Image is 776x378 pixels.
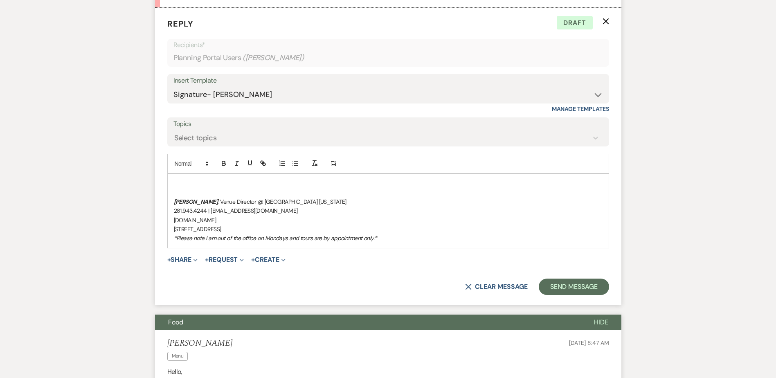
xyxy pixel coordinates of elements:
button: Food [155,315,581,330]
span: ( [PERSON_NAME] ) [243,52,304,63]
button: Hide [581,315,621,330]
p: Hello, [167,367,609,377]
a: Manage Templates [552,105,609,112]
p: [STREET_ADDRESS] [174,225,603,234]
span: Menu [167,352,188,360]
button: Clear message [465,283,527,290]
p: , Venue Director @ [GEOGRAPHIC_DATA] [US_STATE] [174,197,603,206]
button: Request [205,256,244,263]
span: Reply [167,18,193,29]
p: Recipients* [173,40,603,50]
div: Insert Template [173,75,603,87]
label: Topics [173,118,603,130]
div: Planning Portal Users [173,50,603,66]
span: Hide [594,318,608,326]
em: *Please note I am out of the office on Mondays and tours are by appointment only.* [174,234,377,242]
h5: [PERSON_NAME] [167,338,232,349]
span: + [251,256,255,263]
div: Select topics [174,133,217,144]
p: 281.943.4244 | [EMAIL_ADDRESS][DOMAIN_NAME] [174,206,603,215]
span: Food [168,318,183,326]
span: + [167,256,171,263]
em: [PERSON_NAME] [174,198,218,205]
span: Draft [557,16,593,30]
button: Share [167,256,198,263]
button: Send Message [539,279,609,295]
span: + [205,256,209,263]
p: [DOMAIN_NAME] [174,216,603,225]
span: [DATE] 8:47 AM [569,339,609,346]
button: Create [251,256,285,263]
